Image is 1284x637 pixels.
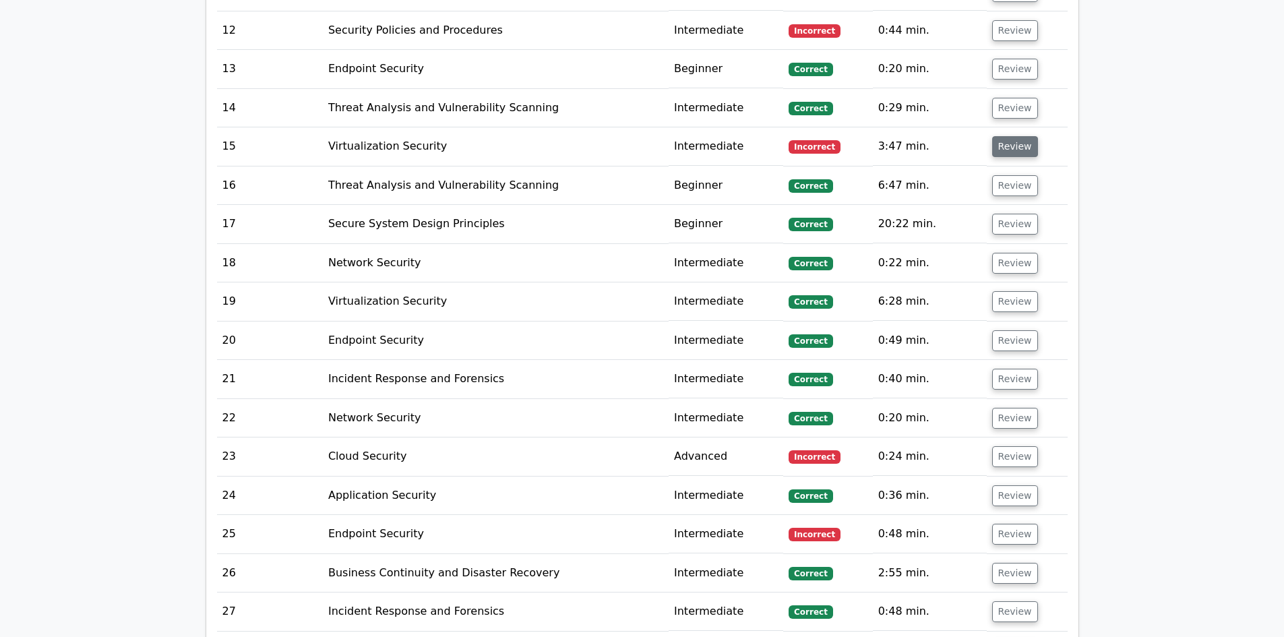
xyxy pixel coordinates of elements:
[873,515,987,553] td: 0:48 min.
[873,360,987,398] td: 0:40 min.
[323,166,669,205] td: Threat Analysis and Vulnerability Scanning
[873,593,987,631] td: 0:48 min.
[323,399,669,437] td: Network Security
[669,89,783,127] td: Intermediate
[217,593,323,631] td: 27
[873,244,987,282] td: 0:22 min.
[323,360,669,398] td: Incident Response and Forensics
[217,554,323,593] td: 26
[873,554,987,593] td: 2:55 min.
[873,11,987,50] td: 0:44 min.
[669,11,783,50] td: Intermediate
[789,24,840,38] span: Incorrect
[217,50,323,88] td: 13
[323,515,669,553] td: Endpoint Security
[789,567,832,580] span: Correct
[789,257,832,270] span: Correct
[217,166,323,205] td: 16
[669,205,783,243] td: Beginner
[992,59,1038,80] button: Review
[217,399,323,437] td: 22
[789,489,832,503] span: Correct
[789,528,840,541] span: Incorrect
[873,89,987,127] td: 0:29 min.
[669,50,783,88] td: Beginner
[789,218,832,231] span: Correct
[323,50,669,88] td: Endpoint Security
[789,334,832,348] span: Correct
[323,89,669,127] td: Threat Analysis and Vulnerability Scanning
[873,437,987,476] td: 0:24 min.
[992,601,1038,622] button: Review
[992,369,1038,390] button: Review
[789,450,840,464] span: Incorrect
[789,63,832,76] span: Correct
[789,295,832,309] span: Correct
[873,50,987,88] td: 0:20 min.
[992,98,1038,119] button: Review
[669,282,783,321] td: Intermediate
[217,515,323,553] td: 25
[669,437,783,476] td: Advanced
[873,399,987,437] td: 0:20 min.
[669,554,783,593] td: Intermediate
[873,477,987,515] td: 0:36 min.
[323,127,669,166] td: Virtualization Security
[217,282,323,321] td: 19
[217,205,323,243] td: 17
[992,330,1038,351] button: Review
[873,322,987,360] td: 0:49 min.
[217,322,323,360] td: 20
[323,205,669,243] td: Secure System Design Principles
[217,89,323,127] td: 14
[873,127,987,166] td: 3:47 min.
[789,140,840,154] span: Incorrect
[669,360,783,398] td: Intermediate
[669,166,783,205] td: Beginner
[323,322,669,360] td: Endpoint Security
[992,291,1038,312] button: Review
[217,360,323,398] td: 21
[323,11,669,50] td: Security Policies and Procedures
[992,136,1038,157] button: Review
[873,205,987,243] td: 20:22 min.
[669,515,783,553] td: Intermediate
[323,554,669,593] td: Business Continuity and Disaster Recovery
[992,408,1038,429] button: Review
[217,477,323,515] td: 24
[669,399,783,437] td: Intermediate
[992,20,1038,41] button: Review
[789,373,832,386] span: Correct
[992,253,1038,274] button: Review
[992,446,1038,467] button: Review
[789,179,832,193] span: Correct
[992,214,1038,235] button: Review
[789,102,832,115] span: Correct
[669,593,783,631] td: Intermediate
[873,282,987,321] td: 6:28 min.
[323,282,669,321] td: Virtualization Security
[323,477,669,515] td: Application Security
[669,244,783,282] td: Intermediate
[992,485,1038,506] button: Review
[873,166,987,205] td: 6:47 min.
[789,605,832,619] span: Correct
[323,437,669,476] td: Cloud Security
[992,175,1038,196] button: Review
[323,593,669,631] td: Incident Response and Forensics
[992,563,1038,584] button: Review
[217,127,323,166] td: 15
[992,524,1038,545] button: Review
[323,244,669,282] td: Network Security
[669,322,783,360] td: Intermediate
[669,127,783,166] td: Intermediate
[669,477,783,515] td: Intermediate
[217,437,323,476] td: 23
[789,412,832,425] span: Correct
[217,244,323,282] td: 18
[217,11,323,50] td: 12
